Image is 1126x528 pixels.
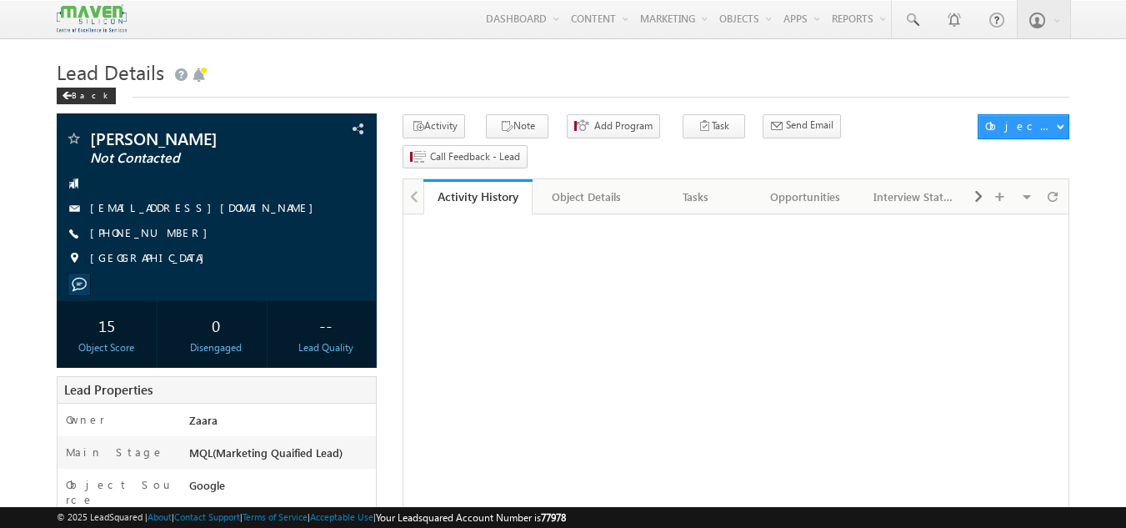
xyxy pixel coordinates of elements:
div: Tasks [655,187,736,207]
label: Owner [66,412,105,427]
div: Object Actions [985,118,1056,133]
button: Add Program [567,114,660,138]
div: Google [185,477,377,500]
button: Activity [403,114,465,138]
span: Lead Properties [64,381,153,398]
div: 0 [170,309,263,340]
button: Object Actions [978,114,1069,139]
a: Opportunities [751,179,860,214]
a: About [148,511,172,522]
div: 15 [61,309,153,340]
a: Contact Support [174,511,240,522]
span: Lead Details [57,58,164,85]
a: Interview Status [860,179,969,214]
a: Object Details [533,179,642,214]
span: [PERSON_NAME] [90,130,288,147]
span: 77978 [541,511,566,524]
button: Note [486,114,548,138]
button: Call Feedback - Lead [403,145,528,169]
span: [GEOGRAPHIC_DATA] [90,250,213,267]
button: Send Email [763,114,841,138]
div: Lead Quality [279,340,372,355]
a: Back [57,87,124,101]
div: MQL(Marketing Quaified Lead) [185,445,377,468]
div: -- [279,309,372,340]
span: Send Email [786,118,833,133]
button: Task [683,114,745,138]
a: Terms of Service [243,511,308,522]
label: Object Source [66,477,173,507]
span: Call Feedback - Lead [430,149,520,164]
span: Your Leadsquared Account Number is [376,511,566,524]
div: Interview Status [873,187,954,207]
a: Activity History [423,179,533,214]
div: Activity History [436,189,520,204]
label: Main Stage [66,445,164,460]
div: Object Score [61,340,153,355]
div: Disengaged [170,340,263,355]
div: Opportunities [764,187,845,207]
div: Object Details [546,187,627,207]
span: [PHONE_NUMBER] [90,225,216,242]
span: Zaara [189,413,218,427]
span: Add Program [594,118,653,133]
img: Custom Logo [57,4,127,33]
div: Back [57,88,116,104]
span: © 2025 LeadSquared | | | | | [57,510,566,525]
a: Acceptable Use [310,511,373,522]
span: Not Contacted [90,150,288,167]
a: Tasks [642,179,751,214]
a: [EMAIL_ADDRESS][DOMAIN_NAME] [90,200,322,214]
